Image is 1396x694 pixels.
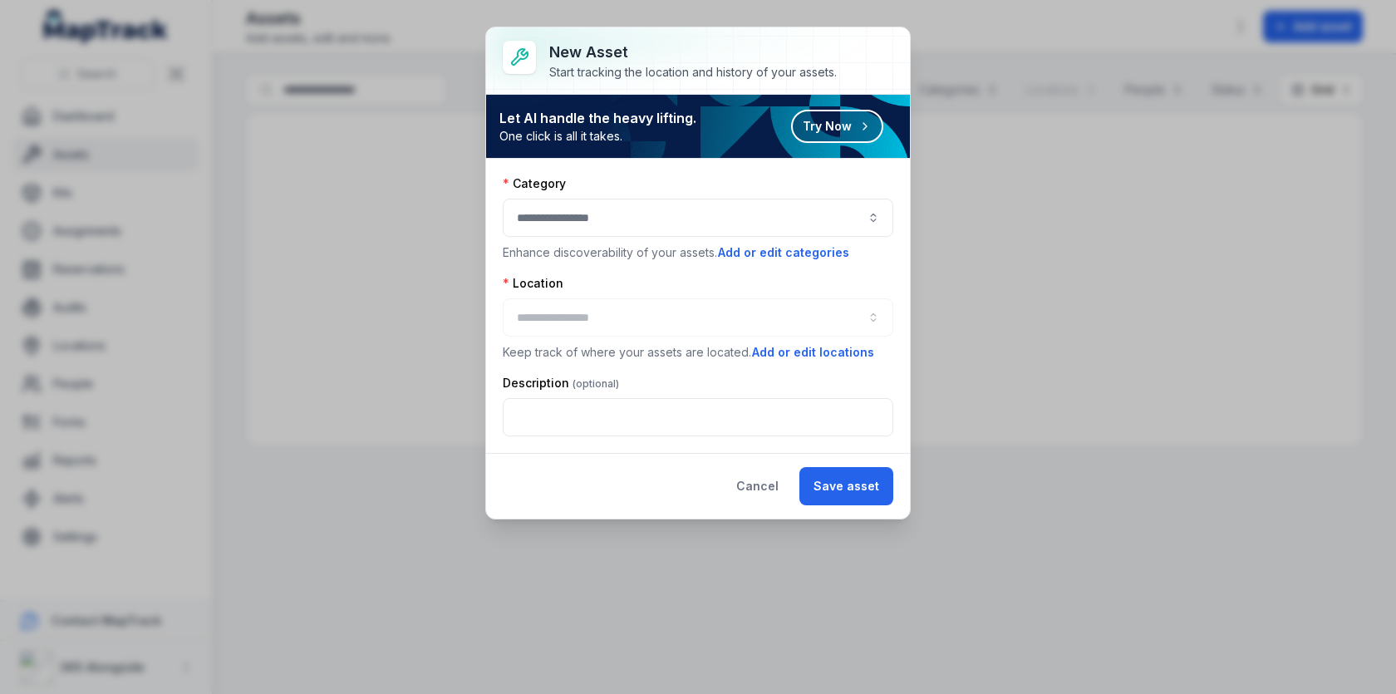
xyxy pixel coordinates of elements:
[751,343,875,362] button: Add or edit locations
[799,467,893,505] button: Save asset
[722,467,793,505] button: Cancel
[503,375,619,391] label: Description
[499,128,696,145] span: One click is all it takes.
[549,64,837,81] div: Start tracking the location and history of your assets.
[717,244,850,262] button: Add or edit categories
[503,275,563,292] label: Location
[503,175,566,192] label: Category
[549,41,837,64] h3: New asset
[499,108,696,128] strong: Let AI handle the heavy lifting.
[503,343,893,362] p: Keep track of where your assets are located.
[791,110,883,143] button: Try Now
[503,244,893,262] p: Enhance discoverability of your assets.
